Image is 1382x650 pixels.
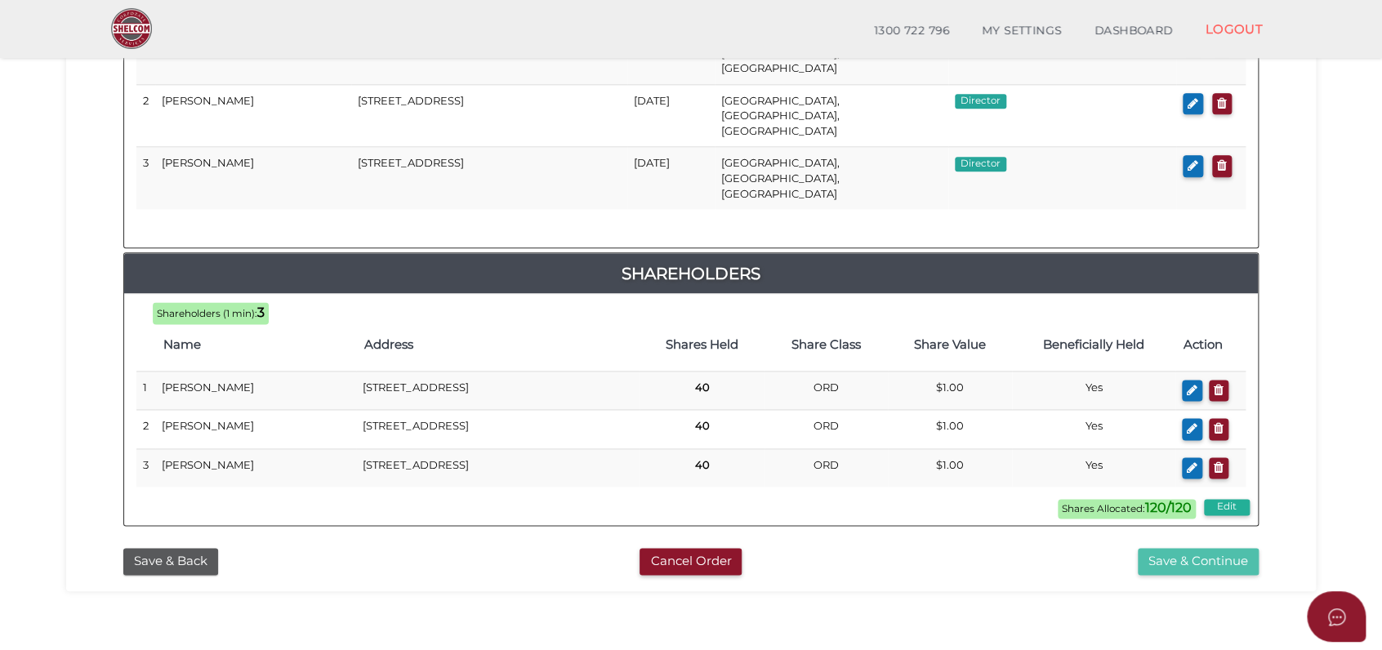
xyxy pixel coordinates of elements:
[155,448,356,487] td: [PERSON_NAME]
[627,147,715,209] td: [DATE]
[1307,591,1366,642] button: Open asap
[1012,448,1175,487] td: Yes
[765,410,888,449] td: ORD
[364,338,632,352] h4: Address
[136,371,155,410] td: 1
[136,410,155,449] td: 2
[648,338,756,352] h4: Shares Held
[627,84,715,147] td: [DATE]
[351,147,627,209] td: [STREET_ADDRESS]
[163,338,348,352] h4: Name
[695,458,710,471] b: 40
[155,410,356,449] td: [PERSON_NAME]
[1138,548,1259,575] button: Save & Continue
[155,147,351,209] td: [PERSON_NAME]
[257,305,265,320] b: 3
[1204,499,1250,515] button: Edit
[888,448,1011,487] td: $1.00
[124,260,1258,287] a: Shareholders
[1058,499,1196,519] span: Shares Allocated:
[1145,500,1192,515] b: 120/120
[955,94,1006,109] span: Director
[765,448,888,487] td: ORD
[695,419,710,432] b: 40
[351,84,627,147] td: [STREET_ADDRESS]
[765,371,888,410] td: ORD
[896,338,1003,352] h4: Share Value
[123,548,218,575] button: Save & Back
[136,448,155,487] td: 3
[773,338,880,352] h4: Share Class
[965,15,1078,47] a: MY SETTINGS
[640,548,742,575] button: Cancel Order
[1012,410,1175,449] td: Yes
[356,410,640,449] td: [STREET_ADDRESS]
[1012,371,1175,410] td: Yes
[356,371,640,410] td: [STREET_ADDRESS]
[356,448,640,487] td: [STREET_ADDRESS]
[955,157,1006,171] span: Director
[155,84,351,147] td: [PERSON_NAME]
[888,410,1011,449] td: $1.00
[157,308,257,319] span: Shareholders (1 min):
[1078,15,1189,47] a: DASHBOARD
[155,371,356,410] td: [PERSON_NAME]
[888,371,1011,410] td: $1.00
[1188,12,1279,46] a: LOGOUT
[715,84,948,147] td: [GEOGRAPHIC_DATA], [GEOGRAPHIC_DATA], [GEOGRAPHIC_DATA]
[136,84,155,147] td: 2
[858,15,965,47] a: 1300 722 796
[136,147,155,209] td: 3
[695,381,710,394] b: 40
[715,147,948,209] td: [GEOGRAPHIC_DATA], [GEOGRAPHIC_DATA], [GEOGRAPHIC_DATA]
[1020,338,1167,352] h4: Beneficially Held
[1184,338,1237,352] h4: Action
